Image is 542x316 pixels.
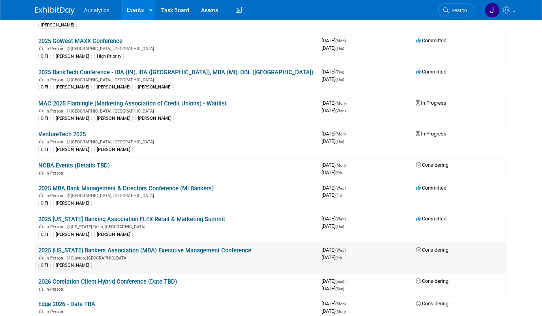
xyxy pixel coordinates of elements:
a: 2025 GoWest MAXX Conference [38,38,122,45]
div: [PERSON_NAME] [53,146,92,153]
span: [DATE] [322,76,344,82]
span: - [345,69,346,75]
a: Search [438,4,474,17]
div: [GEOGRAPHIC_DATA], [GEOGRAPHIC_DATA] [38,192,315,198]
span: - [347,100,348,106]
span: [DATE] [322,38,348,43]
span: In-Person [45,77,66,83]
span: (Thu) [335,77,344,82]
span: In-Person [45,309,66,314]
span: [DATE] [322,301,348,307]
span: In-Person [45,193,66,198]
div: CIFI [38,200,51,207]
span: (Mon) [335,302,346,306]
div: [PERSON_NAME] [94,84,133,91]
span: [DATE] [322,100,348,106]
div: CIFI [38,84,51,91]
span: (Thu) [335,46,344,51]
div: [PERSON_NAME] [135,84,174,91]
div: [PERSON_NAME] [53,115,92,122]
span: (Mon) [335,39,346,43]
div: [PERSON_NAME] [53,84,92,91]
span: Committed [416,216,446,222]
div: [GEOGRAPHIC_DATA], [GEOGRAPHIC_DATA] [38,76,315,83]
div: [PERSON_NAME] [135,115,174,122]
div: CIFI [38,262,51,269]
span: [DATE] [322,131,348,137]
img: ExhibitDay [35,7,75,15]
div: [GEOGRAPHIC_DATA], [GEOGRAPHIC_DATA] [38,45,315,51]
span: (Mon) [335,309,346,314]
span: - [347,301,348,307]
span: In Progress [416,131,446,137]
span: [DATE] [322,192,342,198]
span: In-Person [45,256,66,261]
span: (Mon) [335,132,346,136]
span: - [347,216,348,222]
span: - [347,247,348,253]
span: Committed [416,69,446,75]
span: (Fri) [335,193,342,197]
span: Committed [416,185,446,191]
span: [DATE] [322,247,348,253]
span: - [345,278,346,284]
img: In-Person Event [39,109,43,113]
span: [DATE] [322,69,346,75]
div: Clayton, [GEOGRAPHIC_DATA] [38,254,315,261]
a: MAC 2025 Flamingle (Marketing Association of Credit Unions) - Waitlist [38,100,227,107]
a: 2025 MBA Bank Management & Directors Conference (MI Bankers) [38,185,214,192]
span: [DATE] [322,45,344,51]
span: Committed [416,38,446,43]
span: - [347,162,348,168]
span: [DATE] [322,308,346,314]
div: [PERSON_NAME] [53,262,92,269]
span: [DATE] [322,278,346,284]
span: (Thu) [335,224,344,229]
div: [PERSON_NAME] [94,115,133,122]
span: [DATE] [322,216,348,222]
span: In-Person [45,109,66,114]
span: Search [449,8,467,13]
span: In Progress [416,100,446,106]
img: In-Person Event [39,287,43,291]
img: In-Person Event [39,139,43,143]
a: 2025 [US_STATE] Banking Association FLEX Retail & Marketing Summit [38,216,225,223]
span: In-Person [45,46,66,51]
span: In-Person [45,287,66,292]
img: In-Person Event [39,77,43,81]
div: [PERSON_NAME] [53,53,92,60]
div: [PERSON_NAME] [94,231,133,238]
span: [DATE] [322,162,348,168]
span: (Thu) [335,70,344,74]
span: - [347,131,348,137]
div: [PERSON_NAME] [38,22,77,29]
a: 2025 BankTech Conference - IBA (IN), IBA ([GEOGRAPHIC_DATA]), MBA (MI), OBL ([GEOGRAPHIC_DATA]) [38,69,313,76]
img: In-Person Event [39,193,43,197]
span: (Wed) [335,186,346,190]
span: [DATE] [322,254,342,260]
span: Considering [416,301,448,307]
span: [DATE] [322,185,348,191]
div: CIFI [38,146,51,153]
span: (Fri) [335,171,342,175]
div: CIFI [38,231,51,238]
a: 2025 [US_STATE] Bankers Association (MBA) Executive Management Conference [38,247,251,254]
span: Considering [416,162,448,168]
img: In-Person Event [39,224,43,228]
div: [PERSON_NAME] [53,231,92,238]
span: [DATE] [322,107,346,113]
a: Edge 2026 - Date TBA [38,301,95,308]
img: In-Person Event [39,309,43,313]
span: In-Person [45,171,66,176]
span: In-Person [45,139,66,145]
span: [DATE] [322,169,342,175]
span: (Thu) [335,139,344,144]
span: (Wed) [335,109,346,113]
span: Considering [416,247,448,253]
span: Aunalytics [84,7,109,13]
span: (Sun) [335,279,344,284]
img: In-Person Event [39,46,43,50]
div: [PERSON_NAME] [53,200,92,207]
span: (Wed) [335,217,346,221]
div: [GEOGRAPHIC_DATA], [GEOGRAPHIC_DATA] [38,138,315,145]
